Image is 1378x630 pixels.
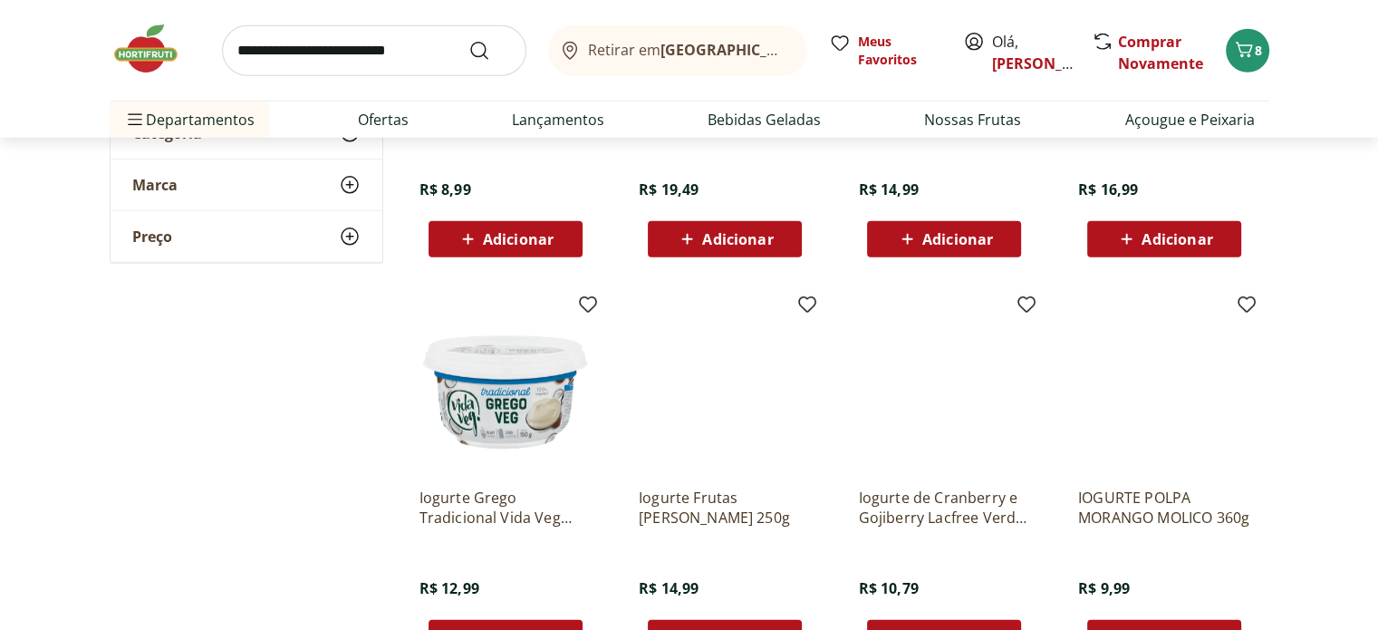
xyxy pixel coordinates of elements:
[1118,32,1203,73] a: Comprar Novamente
[1078,578,1130,598] span: R$ 9,99
[1078,179,1138,199] span: R$ 16,99
[1078,488,1250,528] a: IOGURTE POLPA MORANGO MOLICO 360g
[858,578,918,598] span: R$ 10,79
[419,301,592,473] img: Iogurte Grego Tradicional Vida Veg 130g
[660,40,966,60] b: [GEOGRAPHIC_DATA]/[GEOGRAPHIC_DATA]
[548,25,807,76] button: Retirar em[GEOGRAPHIC_DATA]/[GEOGRAPHIC_DATA]
[132,227,172,245] span: Preço
[468,40,512,62] button: Submit Search
[419,179,471,199] span: R$ 8,99
[429,221,583,257] button: Adicionar
[708,109,821,131] a: Bebidas Geladas
[858,179,918,199] span: R$ 14,99
[1124,109,1254,131] a: Açougue e Peixaria
[419,488,592,528] a: Iogurte Grego Tradicional Vida Veg 130g
[639,179,699,199] span: R$ 19,49
[702,232,773,247] span: Adicionar
[858,33,941,69] span: Meus Favoritos
[222,25,526,76] input: search
[588,42,788,58] span: Retirar em
[110,22,200,76] img: Hortifruti
[639,301,811,473] img: Iogurte Frutas Silvestres Yorgus 250g
[483,232,554,247] span: Adicionar
[648,221,802,257] button: Adicionar
[639,488,811,528] a: Iogurte Frutas [PERSON_NAME] 250g
[867,221,1021,257] button: Adicionar
[639,578,699,598] span: R$ 14,99
[419,578,479,598] span: R$ 12,99
[829,33,941,69] a: Meus Favoritos
[858,488,1030,528] a: Iogurte de Cranberry e Gojiberry Lacfree Verde Campo 500g
[512,109,604,131] a: Lançamentos
[111,159,382,209] button: Marca
[132,175,178,193] span: Marca
[924,109,1021,131] a: Nossas Frutas
[124,98,146,141] button: Menu
[1226,29,1269,73] button: Carrinho
[358,109,409,131] a: Ofertas
[922,232,993,247] span: Adicionar
[992,53,1110,73] a: [PERSON_NAME]
[1255,42,1262,59] span: 8
[858,301,1030,473] img: Iogurte de Cranberry e Gojiberry Lacfree Verde Campo 500g
[992,31,1073,74] span: Olá,
[111,210,382,261] button: Preço
[124,98,255,141] span: Departamentos
[1142,232,1212,247] span: Adicionar
[1078,301,1250,473] img: IOGURTE POLPA MORANGO MOLICO 360g
[1087,221,1241,257] button: Adicionar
